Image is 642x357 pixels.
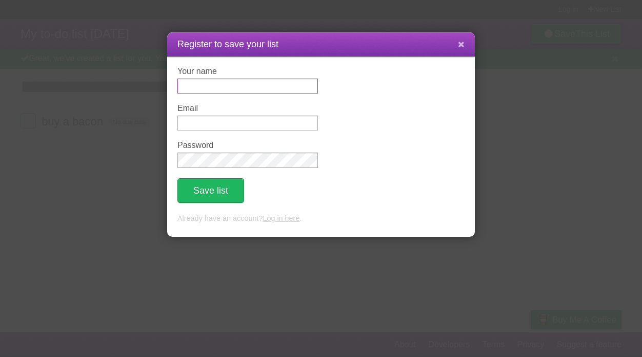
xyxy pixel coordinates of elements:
[177,104,318,113] label: Email
[177,213,465,224] p: Already have an account? .
[177,141,318,150] label: Password
[177,37,465,51] h1: Register to save your list
[177,67,318,76] label: Your name
[177,178,244,203] button: Save list
[263,214,299,222] a: Log in here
